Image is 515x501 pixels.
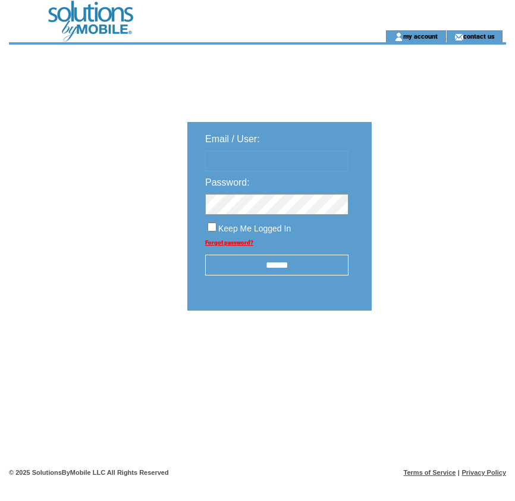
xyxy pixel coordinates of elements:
[394,32,403,42] img: account_icon.gif
[406,340,466,355] img: transparent.png
[205,134,260,144] span: Email / User:
[463,32,495,40] a: contact us
[218,224,291,233] span: Keep Me Logged In
[403,32,438,40] a: my account
[205,177,250,187] span: Password:
[458,469,460,476] span: |
[404,469,456,476] a: Terms of Service
[205,239,253,246] a: Forgot password?
[461,469,506,476] a: Privacy Policy
[9,469,169,476] span: © 2025 SolutionsByMobile LLC All Rights Reserved
[454,32,463,42] img: contact_us_icon.gif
